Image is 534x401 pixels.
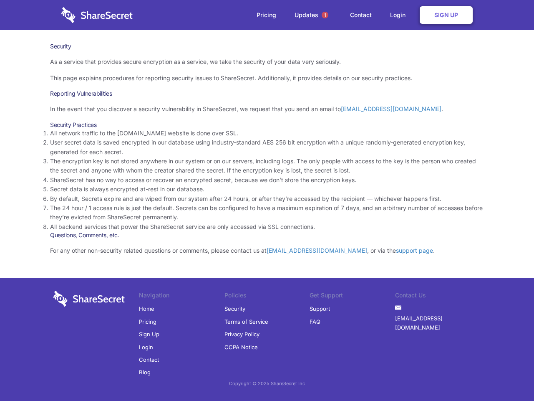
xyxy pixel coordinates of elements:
[50,203,484,222] li: The 24 hour / 1 access rule is just the default. Secrets can be configured to have a maximum expi...
[50,43,484,50] h1: Security
[139,366,151,378] a: Blog
[395,291,481,302] li: Contact Us
[310,302,330,315] a: Support
[310,315,320,328] a: FAQ
[395,312,481,334] a: [EMAIL_ADDRESS][DOMAIN_NAME]
[396,247,433,254] a: support page
[50,157,484,175] li: The encryption key is not stored anywhere in our system or on our servers, including logs. The on...
[50,194,484,203] li: By default, Secrets expire and are wiped from our system after 24 hours, or after they’re accesse...
[248,2,285,28] a: Pricing
[139,315,156,328] a: Pricing
[50,104,484,114] p: In the event that you discover a security vulnerability in ShareSecret, we request that you send ...
[139,353,159,366] a: Contact
[224,328,259,340] a: Privacy Policy
[224,315,268,328] a: Terms of Service
[139,341,153,353] a: Login
[382,2,418,28] a: Login
[50,175,484,185] li: ShareSecret has no way to access or recover an encrypted secret, because we don’t store the encry...
[322,12,328,18] span: 1
[139,328,159,340] a: Sign Up
[50,185,484,194] li: Secret data is always encrypted at-rest in our database.
[224,302,245,315] a: Security
[50,231,484,239] h3: Questions, Comments, etc.
[53,291,125,307] img: logo-wordmark-white-trans-d4663122ce5f474addd5e946df7df03e33cb6a1c49d2221995e7729f52c070b2.svg
[420,6,473,24] a: Sign Up
[50,222,484,231] li: All backend services that power the ShareSecret service are only accessed via SSL connections.
[139,291,224,302] li: Navigation
[310,291,395,302] li: Get Support
[50,129,484,138] li: All network traffic to the [DOMAIN_NAME] website is done over SSL.
[50,246,484,255] p: For any other non-security related questions or comments, please contact us at , or via the .
[50,121,484,129] h3: Security Practices
[342,2,380,28] a: Contact
[224,341,258,353] a: CCPA Notice
[224,291,310,302] li: Policies
[267,247,367,254] a: [EMAIL_ADDRESS][DOMAIN_NAME]
[50,74,484,83] p: This page explains procedures for reporting security issues to ShareSecret. Additionally, it prov...
[50,138,484,157] li: User secret data is saved encrypted in our database using industry-standard AES 256 bit encryptio...
[61,7,133,23] img: logo-wordmark-white-trans-d4663122ce5f474addd5e946df7df03e33cb6a1c49d2221995e7729f52c070b2.svg
[50,90,484,97] h3: Reporting Vulnerabilities
[50,57,484,66] p: As a service that provides secure encryption as a service, we take the security of your data very...
[341,105,441,112] a: [EMAIL_ADDRESS][DOMAIN_NAME]
[139,302,154,315] a: Home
